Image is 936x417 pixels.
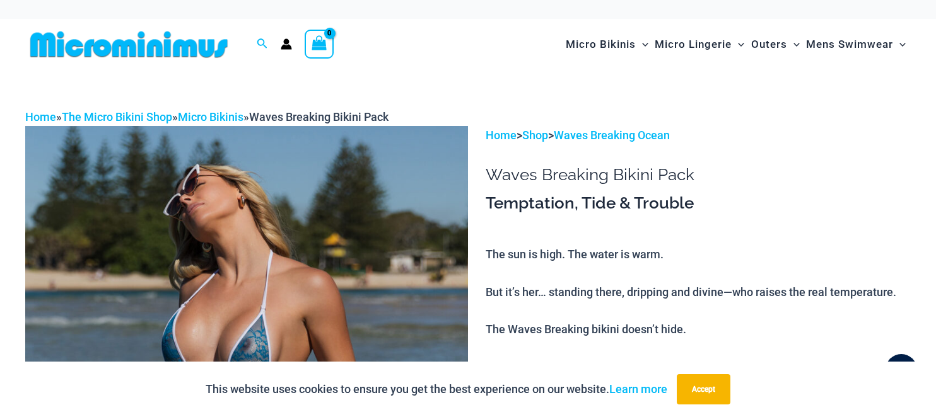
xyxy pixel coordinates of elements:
[62,110,172,123] a: The Micro Bikini Shop
[206,380,667,399] p: This website uses cookies to ensure you get the best experience on our website.
[25,110,56,123] a: Home
[486,165,911,185] h1: Waves Breaking Bikini Pack
[257,37,268,52] a: Search icon link
[636,28,648,60] span: Menu Toggle
[677,374,730,404] button: Accept
[25,110,389,123] span: » » »
[486,129,517,142] a: Home
[609,382,667,396] a: Learn more
[486,126,911,145] p: > >
[561,23,911,66] nav: Site Navigation
[563,25,652,64] a: Micro BikinisMenu ToggleMenu Toggle
[652,25,747,64] a: Micro LingerieMenu ToggleMenu Toggle
[566,28,636,60] span: Micro Bikinis
[806,28,893,60] span: Mens Swimwear
[486,193,911,214] h3: Temptation, Tide & Trouble
[803,25,909,64] a: Mens SwimwearMenu ToggleMenu Toggle
[787,28,800,60] span: Menu Toggle
[893,28,906,60] span: Menu Toggle
[732,28,744,60] span: Menu Toggle
[655,28,732,60] span: Micro Lingerie
[25,30,233,59] img: MM SHOP LOGO FLAT
[305,30,334,59] a: View Shopping Cart, empty
[554,129,670,142] a: Waves Breaking Ocean
[249,110,389,123] span: Waves Breaking Bikini Pack
[522,129,548,142] a: Shop
[281,38,292,50] a: Account icon link
[178,110,243,123] a: Micro Bikinis
[751,28,787,60] span: Outers
[748,25,803,64] a: OutersMenu ToggleMenu Toggle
